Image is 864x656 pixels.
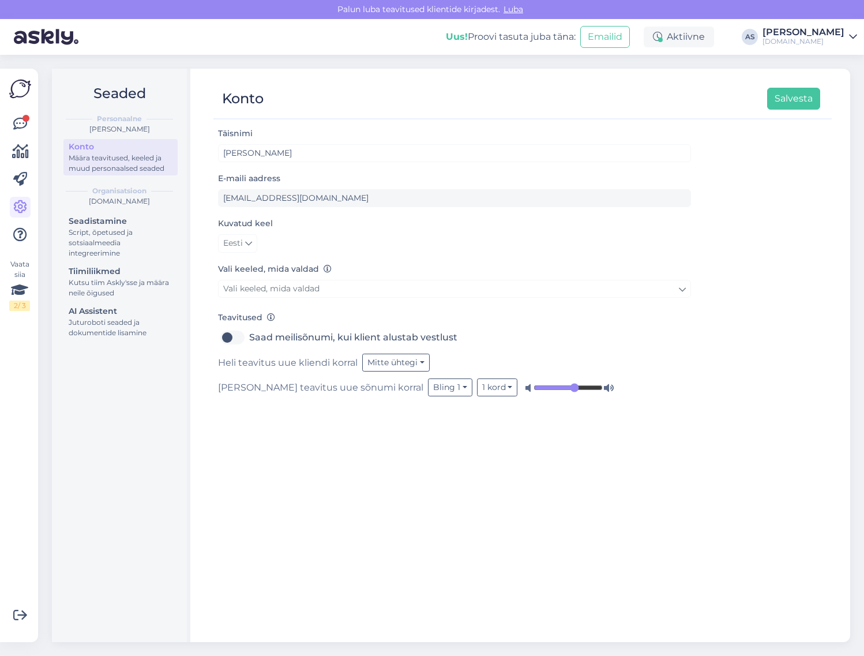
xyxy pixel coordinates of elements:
[92,186,146,196] b: Organisatsioon
[218,189,691,207] input: Sisesta e-maili aadress
[223,237,243,250] span: Eesti
[742,29,758,45] div: AS
[580,26,630,48] button: Emailid
[63,264,178,300] a: TiimiliikmedKutsu tiim Askly'sse ja määra neile õigused
[69,141,172,153] div: Konto
[223,283,320,294] span: Vali keeled, mida valdad
[69,317,172,338] div: Juturoboti seaded ja dokumentide lisamine
[362,354,430,372] button: Mitte ühtegi
[63,139,178,175] a: KontoMäära teavitused, keeled ja muud personaalsed seaded
[644,27,714,47] div: Aktiivne
[63,213,178,260] a: SeadistamineScript, õpetused ja sotsiaalmeedia integreerimine
[218,280,691,298] a: Vali keeled, mida valdad
[69,305,172,317] div: AI Assistent
[428,378,472,396] button: Bling 1
[69,153,172,174] div: Määra teavitused, keeled ja muud personaalsed seaded
[9,301,30,311] div: 2 / 3
[218,378,691,396] div: [PERSON_NAME] teavitus uue sõnumi korral
[767,88,820,110] button: Salvesta
[69,215,172,227] div: Seadistamine
[762,28,857,46] a: [PERSON_NAME][DOMAIN_NAME]
[446,30,576,44] div: Proovi tasuta juba täna:
[500,4,527,14] span: Luba
[69,278,172,298] div: Kutsu tiim Askly'sse ja määra neile õigused
[218,354,691,372] div: Heli teavitus uue kliendi korral
[97,114,142,124] b: Personaalne
[218,234,257,253] a: Eesti
[218,218,273,230] label: Kuvatud keel
[218,312,275,324] label: Teavitused
[446,31,468,42] b: Uus!
[249,328,457,347] label: Saad meilisõnumi, kui klient alustab vestlust
[63,303,178,340] a: AI AssistentJuturoboti seaded ja dokumentide lisamine
[9,78,31,100] img: Askly Logo
[69,227,172,258] div: Script, õpetused ja sotsiaalmeedia integreerimine
[218,263,332,275] label: Vali keeled, mida valdad
[69,265,172,278] div: Tiimiliikmed
[61,196,178,207] div: [DOMAIN_NAME]
[61,83,178,104] h2: Seaded
[477,378,518,396] button: 1 kord
[218,173,280,185] label: E-maili aadress
[61,124,178,134] div: [PERSON_NAME]
[218,128,253,140] label: Täisnimi
[9,259,30,311] div: Vaata siia
[762,37,844,46] div: [DOMAIN_NAME]
[762,28,844,37] div: [PERSON_NAME]
[218,144,691,162] input: Sisesta nimi
[222,88,264,110] div: Konto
